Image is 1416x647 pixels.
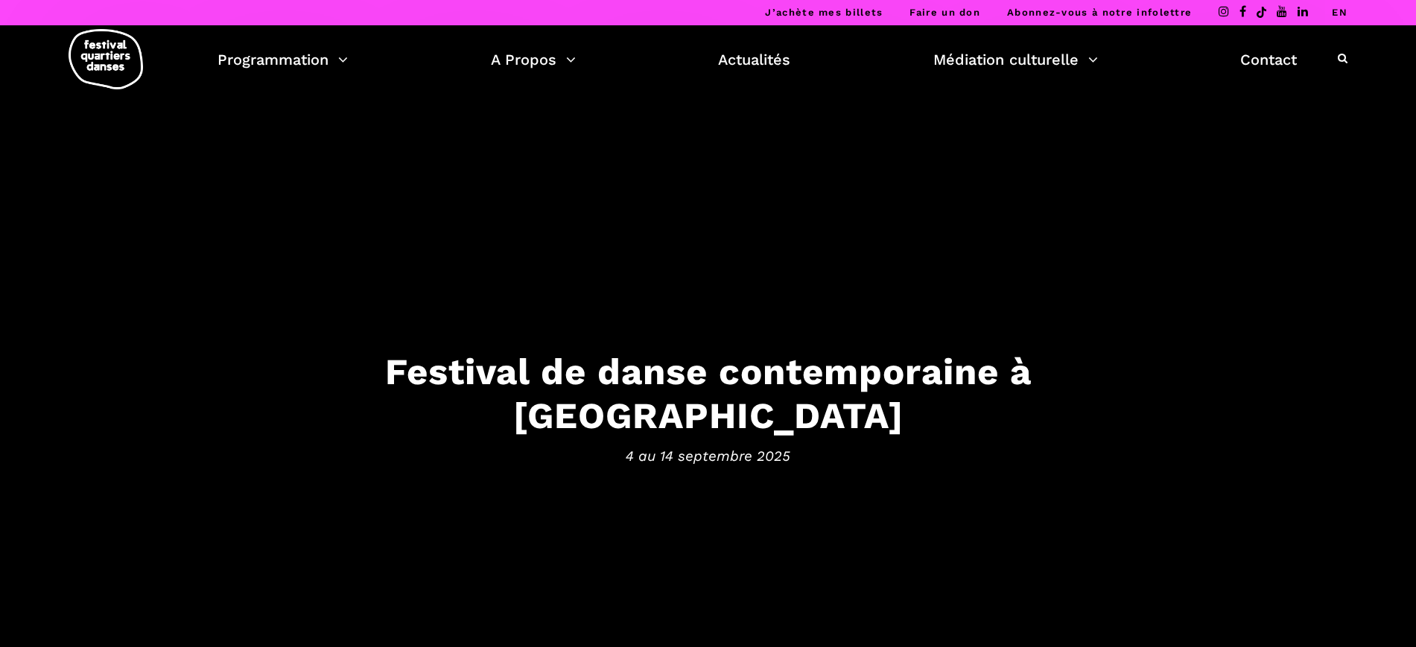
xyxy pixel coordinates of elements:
span: 4 au 14 septembre 2025 [247,444,1170,467]
a: EN [1332,7,1347,18]
a: Abonnez-vous à notre infolettre [1007,7,1192,18]
a: Faire un don [909,7,980,18]
a: Contact [1240,47,1297,72]
a: Programmation [218,47,348,72]
a: Médiation culturelle [933,47,1098,72]
a: Actualités [718,47,790,72]
a: A Propos [491,47,576,72]
img: logo-fqd-med [69,29,143,89]
a: J’achète mes billets [765,7,883,18]
h3: Festival de danse contemporaine à [GEOGRAPHIC_DATA] [247,350,1170,438]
